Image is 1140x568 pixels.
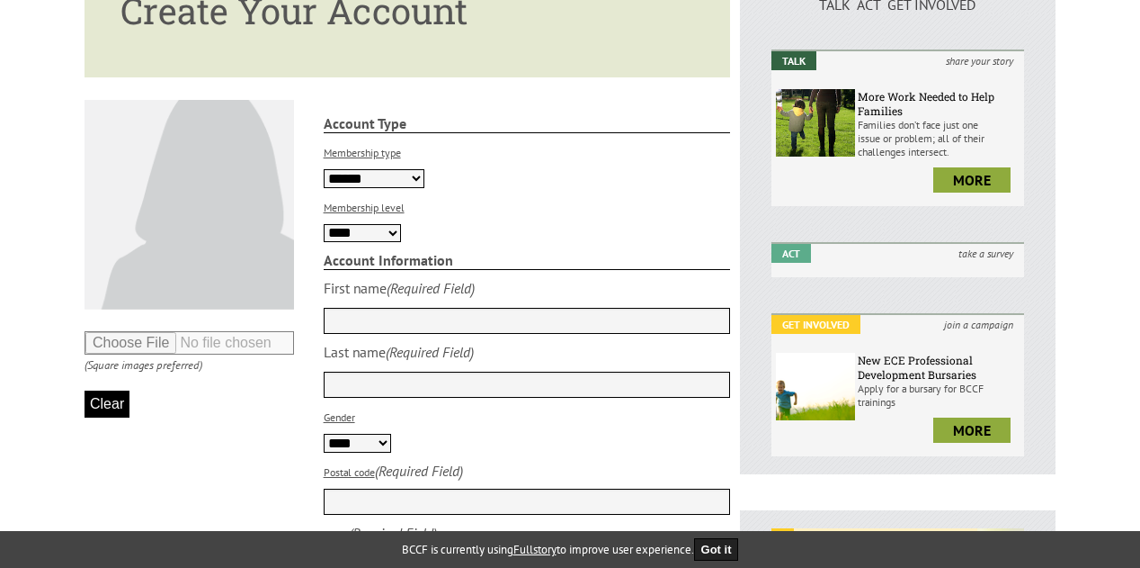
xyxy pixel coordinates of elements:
[324,114,731,133] strong: Account Type
[349,524,437,542] i: (Required Field)
[85,100,294,310] img: Default User Photo
[771,244,811,263] em: Act
[933,167,1011,193] a: more
[387,279,475,297] i: (Required Field)
[935,51,1024,70] i: share your story
[694,538,739,561] button: Got it
[85,357,202,373] i: (Square images preferred)
[771,315,860,334] em: Get Involved
[85,391,129,418] button: Clear
[324,279,387,297] div: First name
[324,146,401,159] label: Membership type
[858,353,1020,382] h6: New ECE Professional Development Bursaries
[324,251,731,270] strong: Account Information
[771,528,977,553] em: SUGGESTED RESOURCES
[324,343,386,361] div: Last name
[948,244,1024,263] i: take a survey
[858,382,1020,409] p: Apply for a bursary for BCCF trainings
[324,410,355,424] label: Gender
[324,465,375,479] label: Postal code
[771,51,816,70] em: Talk
[324,201,405,214] label: Membership level
[933,418,1011,443] a: more
[858,118,1020,158] p: Families don’t face just one issue or problem; all of their challenges intersect.
[513,542,557,557] a: Fullstory
[933,315,1024,334] i: join a campaign
[858,89,1020,118] h6: More Work Needed to Help Families
[324,527,349,541] label: Email
[386,343,474,361] i: (Required Field)
[375,462,463,480] i: (Required Field)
